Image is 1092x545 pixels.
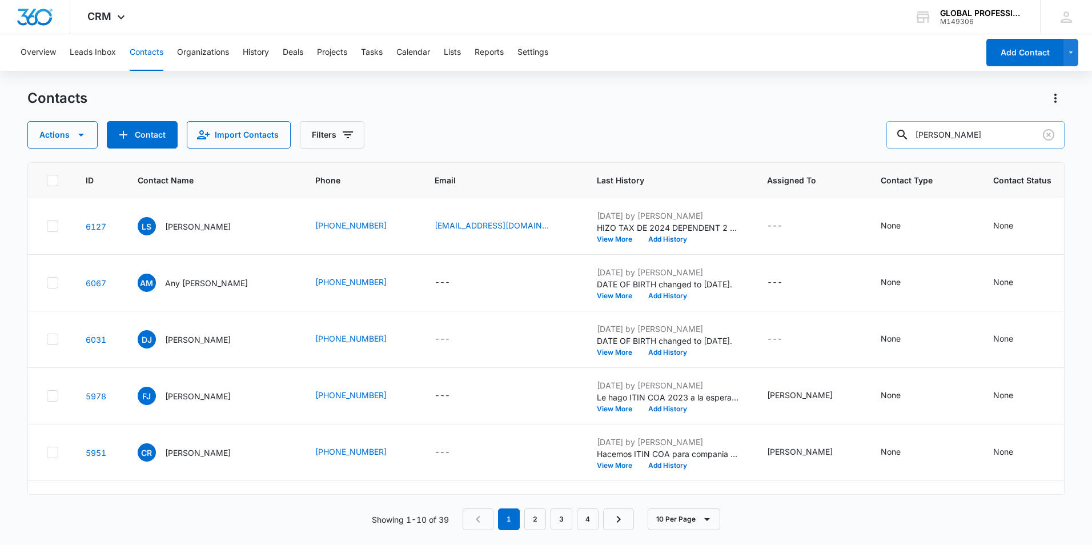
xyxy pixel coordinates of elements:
[165,447,231,459] p: [PERSON_NAME]
[435,389,450,403] div: ---
[315,219,387,231] a: [PHONE_NUMBER]
[881,219,921,233] div: Contact Type - None - Select to Edit Field
[138,330,156,348] span: DJ
[940,9,1023,18] div: account name
[138,443,156,462] span: CR
[86,391,106,401] a: Navigate to contact details page for Fausto JIMENEZ
[603,508,634,530] a: Next Page
[435,219,549,231] a: [EMAIL_ADDRESS][DOMAIN_NAME]
[475,34,504,71] button: Reports
[940,18,1023,26] div: account id
[767,389,833,401] div: [PERSON_NAME]
[435,276,450,290] div: ---
[551,508,572,530] a: Page 3
[881,332,921,346] div: Contact Type - None - Select to Edit Field
[517,34,548,71] button: Settings
[993,332,1013,344] div: None
[1046,89,1065,107] button: Actions
[138,217,156,235] span: LS
[300,121,364,149] button: Filters
[993,219,1034,233] div: Contact Status - None - Select to Edit Field
[87,10,111,22] span: CRM
[597,323,740,335] p: [DATE] by [PERSON_NAME]
[86,278,106,288] a: Navigate to contact details page for Any M jimenez Valle
[886,121,1065,149] input: Search Contacts
[435,219,569,233] div: Email - SUAZOJIMENEZ7@GMAIL.COM - Select to Edit Field
[881,389,921,403] div: Contact Type - None - Select to Edit Field
[993,332,1034,346] div: Contact Status - None - Select to Edit Field
[597,222,740,234] p: HIZO TAX DE 2024 DEPENDENT 2 1099-NEC RETURN MODIFIED [DATE] 6:3PM ACEPTED BY: [PERSON_NAME]
[597,436,740,448] p: [DATE] by [PERSON_NAME]
[881,276,901,288] div: None
[597,174,723,186] span: Last History
[597,492,740,504] p: [PERSON_NAME][DATE] by [PERSON_NAME]
[597,406,640,412] button: View More
[597,292,640,299] button: View More
[993,219,1013,231] div: None
[597,462,640,469] button: View More
[993,174,1051,186] span: Contact Status
[315,332,407,346] div: Phone - (225) 501-5913 - Select to Edit Field
[283,34,303,71] button: Deals
[435,332,450,346] div: ---
[107,121,178,149] button: Add Contact
[640,462,695,469] button: Add History
[315,446,387,458] a: [PHONE_NUMBER]
[881,332,901,344] div: None
[138,174,271,186] span: Contact Name
[993,389,1013,401] div: None
[361,34,383,71] button: Tasks
[767,332,782,346] div: ---
[767,276,782,290] div: ---
[463,508,634,530] nav: Pagination
[435,174,553,186] span: Email
[597,391,740,403] p: Le hago ITIN COA 2023 a la espera de forma 1099 para hacer tax 2024
[243,34,269,71] button: History
[767,389,853,403] div: Assigned To - Enrique Garcia - Select to Edit Field
[640,292,695,299] button: Add History
[993,389,1034,403] div: Contact Status - None - Select to Edit Field
[881,446,921,459] div: Contact Type - None - Select to Edit Field
[315,174,391,186] span: Phone
[165,390,231,402] p: [PERSON_NAME]
[597,349,640,356] button: View More
[597,379,740,391] p: [DATE] by [PERSON_NAME]
[881,389,901,401] div: None
[597,448,740,460] p: Hacemos ITIN COA para compania Premier Commercial Builders LLC
[138,274,156,292] span: AM
[881,219,901,231] div: None
[597,210,740,222] p: [DATE] by [PERSON_NAME]
[597,335,740,347] p: DATE OF BIRTH changed to [DATE].
[86,174,94,186] span: ID
[138,443,251,462] div: Contact Name - Cosme ROLANDO LOPEZ JIMENEZ - Select to Edit Field
[435,276,471,290] div: Email - - Select to Edit Field
[444,34,461,71] button: Lists
[315,276,407,290] div: Phone - (225) 442-2206 - Select to Edit Field
[317,34,347,71] button: Projects
[70,34,116,71] button: Leads Inbox
[577,508,599,530] a: Page 4
[86,335,106,344] a: Navigate to contact details page for Domitilo Jimenez Vargas
[372,514,449,526] p: Showing 1-10 of 39
[498,508,520,530] em: 1
[435,446,450,459] div: ---
[138,217,251,235] div: Contact Name - Lucy SUAZO JIMENEZ - Select to Edit Field
[315,389,387,401] a: [PHONE_NUMBER]
[315,446,407,459] div: Phone - (470) 827-5309 - Select to Edit Field
[138,274,268,292] div: Contact Name - Any M jimenez Valle - Select to Edit Field
[767,446,833,458] div: [PERSON_NAME]
[435,332,471,346] div: Email - - Select to Edit Field
[993,276,1013,288] div: None
[597,236,640,243] button: View More
[315,389,407,403] div: Phone - (225) 427-7778 - Select to Edit Field
[435,389,471,403] div: Email - - Select to Edit Field
[138,387,156,405] span: FJ
[165,277,248,289] p: Any [PERSON_NAME]
[640,236,695,243] button: Add History
[767,219,803,233] div: Assigned To - - Select to Edit Field
[27,121,98,149] button: Actions
[315,219,407,233] div: Phone - (225) 939-0070 - Select to Edit Field
[27,90,87,107] h1: Contacts
[21,34,56,71] button: Overview
[597,266,740,278] p: [DATE] by [PERSON_NAME]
